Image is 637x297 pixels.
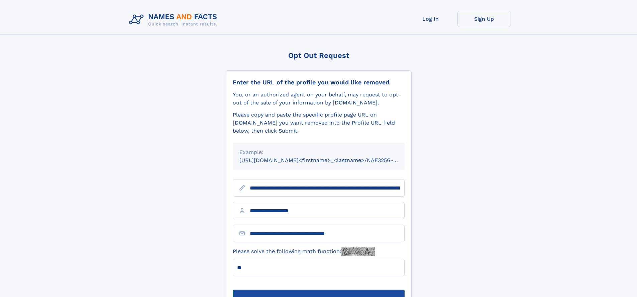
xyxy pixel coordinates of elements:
[239,157,417,163] small: [URL][DOMAIN_NAME]<firstname>_<lastname>/NAF325G-xxxxxxxx
[239,148,398,156] div: Example:
[233,247,375,256] label: Please solve the following math function:
[404,11,457,27] a: Log In
[233,79,405,86] div: Enter the URL of the profile you would like removed
[226,51,412,60] div: Opt Out Request
[233,91,405,107] div: You, or an authorized agent on your behalf, may request to opt-out of the sale of your informatio...
[126,11,223,29] img: Logo Names and Facts
[233,111,405,135] div: Please copy and paste the specific profile page URL on [DOMAIN_NAME] you want removed into the Pr...
[457,11,511,27] a: Sign Up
